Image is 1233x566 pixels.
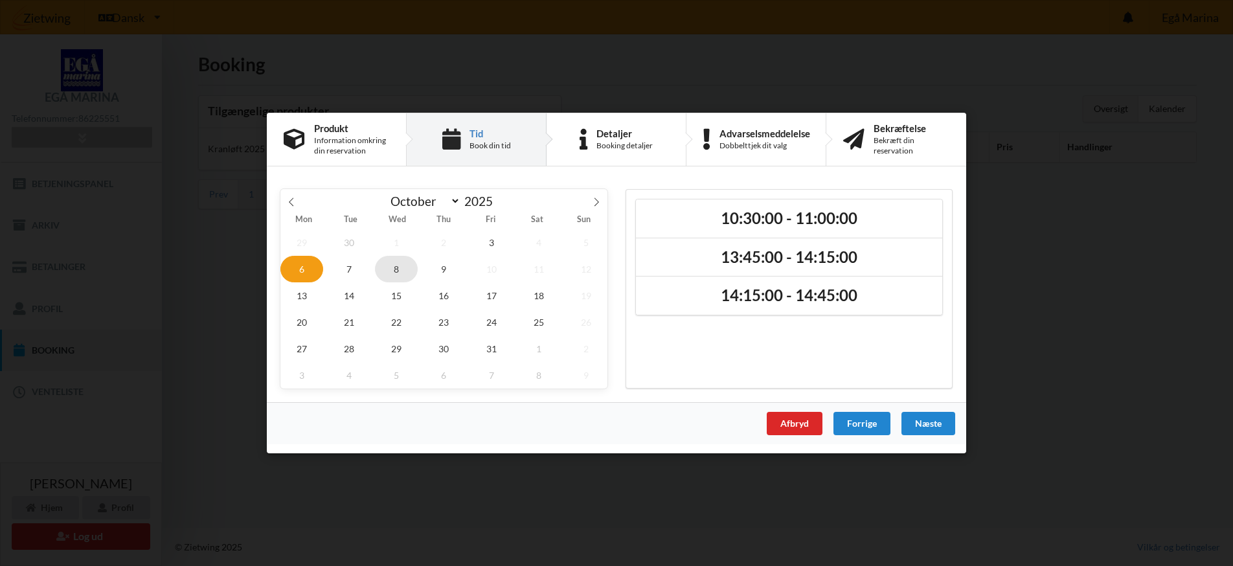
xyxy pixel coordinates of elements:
[645,286,933,306] h2: 14:15:00 - 14:45:00
[375,282,418,309] span: October 15, 2025
[375,309,418,335] span: October 22, 2025
[874,123,949,133] div: Bekræftelse
[517,282,560,309] span: October 18, 2025
[375,362,418,389] span: November 5, 2025
[767,412,822,435] div: Afbryd
[468,216,514,225] span: Fri
[719,128,810,139] div: Advarselsmeddelelse
[517,335,560,362] span: November 1, 2025
[280,362,323,389] span: November 3, 2025
[328,362,370,389] span: November 4, 2025
[470,282,513,309] span: October 17, 2025
[874,135,949,156] div: Bekræft din reservation
[596,128,653,139] div: Detaljer
[517,309,560,335] span: October 25, 2025
[596,141,653,151] div: Booking detaljer
[469,141,511,151] div: Book din tid
[514,216,561,225] span: Sat
[565,362,607,389] span: November 9, 2025
[385,193,461,209] select: Month
[280,229,323,256] span: September 29, 2025
[280,256,323,282] span: October 6, 2025
[460,194,503,209] input: Year
[328,309,370,335] span: October 21, 2025
[565,282,607,309] span: October 19, 2025
[314,123,389,133] div: Produkt
[314,135,389,156] div: Information omkring din reservation
[328,256,370,282] span: October 7, 2025
[375,335,418,362] span: October 29, 2025
[561,216,607,225] span: Sun
[470,229,513,256] span: October 3, 2025
[328,282,370,309] span: October 14, 2025
[565,335,607,362] span: November 2, 2025
[423,282,466,309] span: October 16, 2025
[469,128,511,139] div: Tid
[565,256,607,282] span: October 12, 2025
[280,216,327,225] span: Mon
[517,362,560,389] span: November 8, 2025
[423,362,466,389] span: November 6, 2025
[328,335,370,362] span: October 28, 2025
[517,229,560,256] span: October 4, 2025
[901,412,955,435] div: Næste
[517,256,560,282] span: October 11, 2025
[280,282,323,309] span: October 13, 2025
[470,362,513,389] span: November 7, 2025
[423,256,466,282] span: October 9, 2025
[280,335,323,362] span: October 27, 2025
[280,309,323,335] span: October 20, 2025
[374,216,420,225] span: Wed
[328,229,370,256] span: September 30, 2025
[327,216,374,225] span: Tue
[833,412,890,435] div: Forrige
[470,335,513,362] span: October 31, 2025
[420,216,467,225] span: Thu
[719,141,810,151] div: Dobbelttjek dit valg
[423,229,466,256] span: October 2, 2025
[565,229,607,256] span: October 5, 2025
[645,247,933,267] h2: 13:45:00 - 14:15:00
[645,209,933,229] h2: 10:30:00 - 11:00:00
[375,229,418,256] span: October 1, 2025
[375,256,418,282] span: October 8, 2025
[423,309,466,335] span: October 23, 2025
[470,256,513,282] span: October 10, 2025
[423,335,466,362] span: October 30, 2025
[470,309,513,335] span: October 24, 2025
[565,309,607,335] span: October 26, 2025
